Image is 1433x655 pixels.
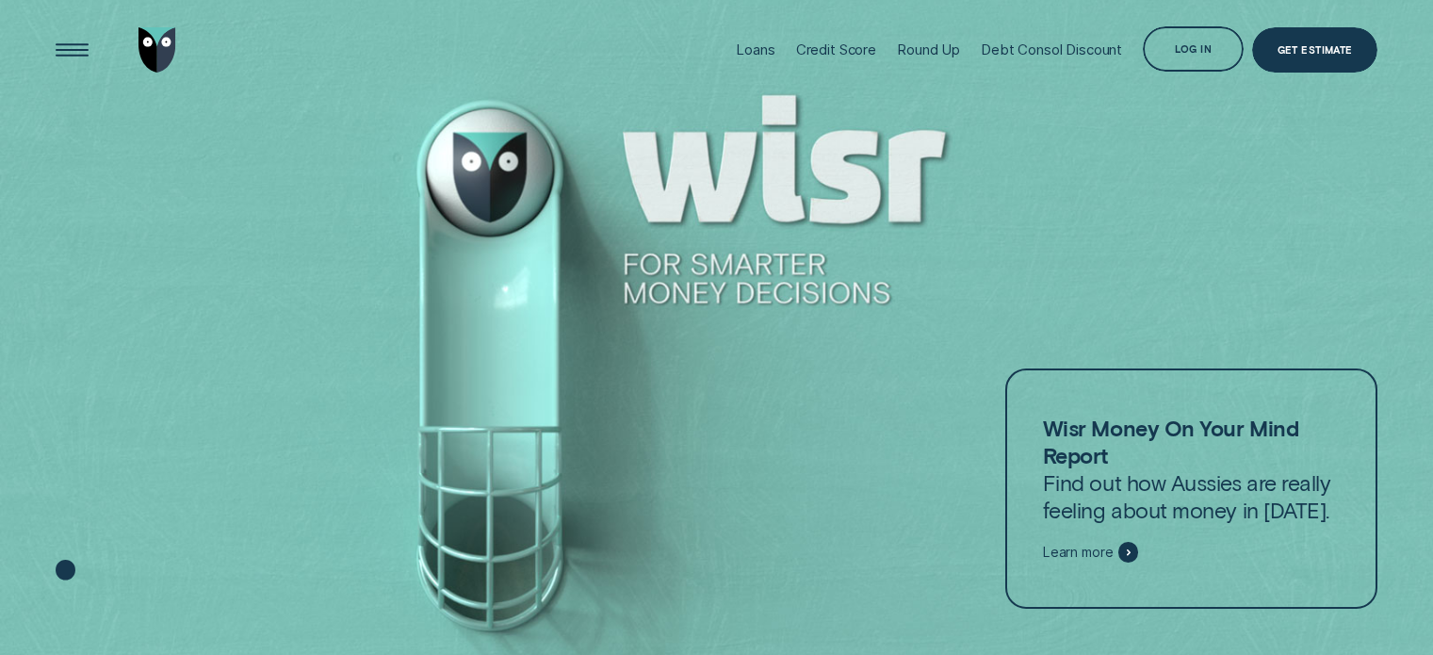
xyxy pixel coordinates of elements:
div: Credit Score [796,41,876,58]
a: Get Estimate [1252,27,1377,73]
span: Learn more [1043,544,1114,561]
button: Open Menu [49,27,94,73]
strong: Wisr Money On Your Mind Report [1043,415,1298,468]
p: Find out how Aussies are really feeling about money in [DATE]. [1043,415,1341,524]
div: Loans [736,41,774,58]
div: Debt Consol Discount [981,41,1122,58]
a: Wisr Money On Your Mind ReportFind out how Aussies are really feeling about money in [DATE].Learn... [1005,368,1378,608]
div: Round Up [897,41,960,58]
button: Log in [1143,26,1244,72]
img: Wisr [138,27,176,73]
